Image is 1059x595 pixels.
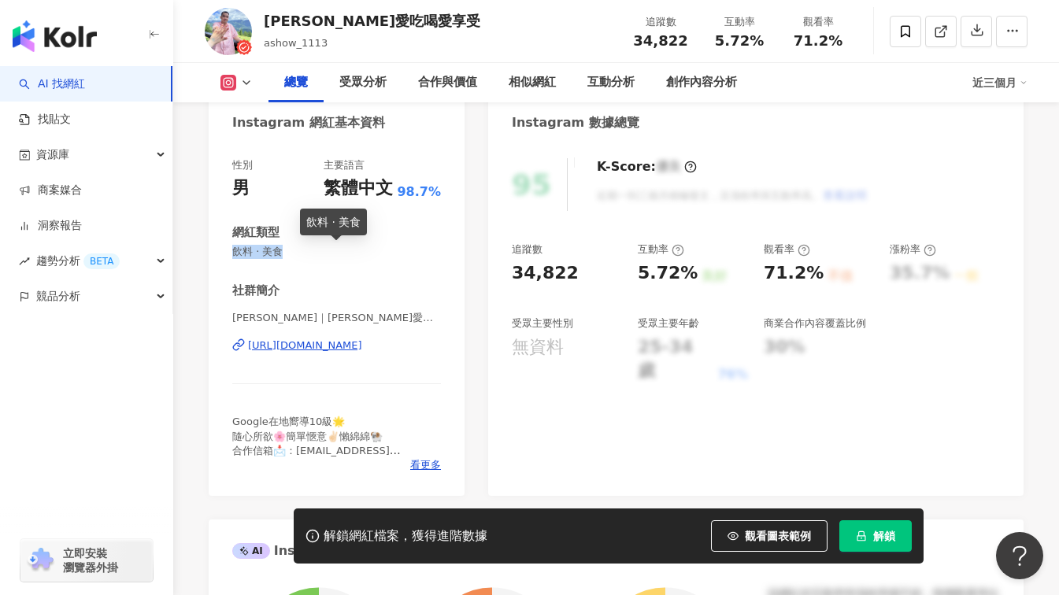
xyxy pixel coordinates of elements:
span: 立即安裝 瀏覽器外掛 [63,546,118,575]
div: 繁體中文 [324,176,393,201]
div: 性別 [232,158,253,172]
img: chrome extension [25,548,56,573]
span: lock [856,530,867,541]
a: searchAI 找網紅 [19,76,85,92]
div: 合作與價值 [418,73,477,92]
img: KOL Avatar [205,8,252,55]
span: 98.7% [397,183,441,201]
div: 主要語言 [324,158,365,172]
span: 競品分析 [36,279,80,314]
span: 解鎖 [873,530,895,542]
div: 社群簡介 [232,283,280,299]
div: BETA [83,253,120,269]
div: 受眾主要性別 [512,316,573,331]
div: 34,822 [512,261,579,286]
span: 飲料 · 美食 [232,245,441,259]
div: 追蹤數 [512,242,542,257]
div: 飲料 · 美食 [300,209,367,235]
a: 找貼文 [19,112,71,128]
span: 71.2% [794,33,842,49]
div: 觀看率 [764,242,810,257]
div: [PERSON_NAME]愛吃喝愛享受 [264,11,480,31]
div: 漲粉率 [890,242,936,257]
div: Instagram 網紅基本資料 [232,114,385,131]
span: 資源庫 [36,137,69,172]
div: 5.72% [638,261,698,286]
span: Google在地嚮導10級🌟 隨心所欲🌸簡單愜意✌🏻懶綿綿🐏 合作信箱📩：[EMAIL_ADDRESS][DOMAIN_NAME] [232,416,401,471]
a: 洞察報告 [19,218,82,234]
div: 觀看率 [788,14,848,30]
span: 34,822 [633,32,687,49]
div: 近三個月 [972,70,1028,95]
span: [PERSON_NAME]｜[PERSON_NAME]愛吃喝愛享受☺️｜[PERSON_NAME]| ashow_1113 [232,311,441,325]
span: ashow_1113 [264,37,328,49]
div: Instagram 數據總覽 [512,114,639,131]
span: 趨勢分析 [36,243,120,279]
div: 商業合作內容覆蓋比例 [764,316,866,331]
div: 網紅類型 [232,224,280,241]
img: logo [13,20,97,52]
div: 解鎖網紅檔案，獲得進階數據 [324,528,487,545]
a: 商案媒合 [19,183,82,198]
div: 互動分析 [587,73,635,92]
div: 創作內容分析 [666,73,737,92]
span: 看更多 [410,458,441,472]
div: 追蹤數 [631,14,691,30]
div: 受眾分析 [339,73,387,92]
span: 觀看圖表範例 [745,530,811,542]
button: 觀看圖表範例 [711,520,828,552]
a: chrome extension立即安裝 瀏覽器外掛 [20,539,153,582]
button: 解鎖 [839,520,912,552]
div: 總覽 [284,73,308,92]
div: 男 [232,176,250,201]
div: 相似網紅 [509,73,556,92]
div: 71.2% [764,261,824,286]
div: [URL][DOMAIN_NAME] [248,338,362,353]
span: rise [19,256,30,267]
div: 互動率 [638,242,684,257]
span: 5.72% [715,33,764,49]
div: 互動率 [709,14,769,30]
a: [URL][DOMAIN_NAME] [232,338,441,353]
div: 無資料 [512,335,564,360]
div: K-Score : [597,158,697,176]
div: 受眾主要年齡 [638,316,699,331]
